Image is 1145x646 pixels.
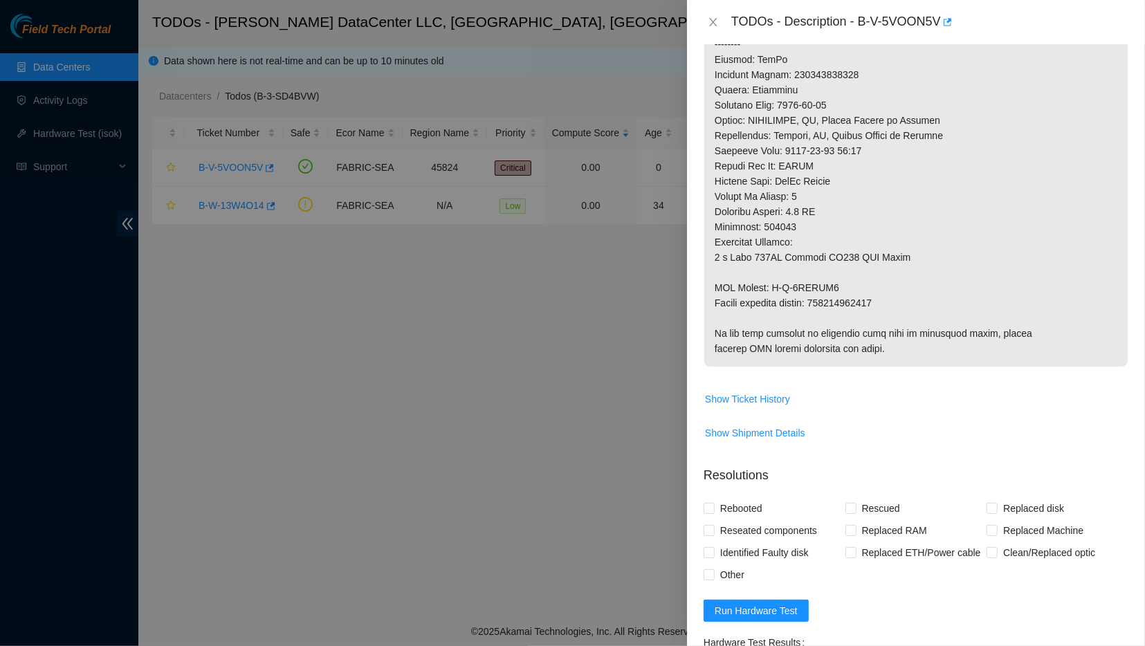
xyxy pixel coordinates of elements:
[715,497,768,519] span: Rebooted
[705,391,790,407] span: Show Ticket History
[731,11,1128,33] div: TODOs - Description - B-V-5VOON5V
[857,497,906,519] span: Rescued
[715,519,823,542] span: Reseated components
[704,422,806,444] button: Show Shipment Details
[715,542,814,564] span: Identified Faulty disk
[857,542,987,564] span: Replaced ETH/Power cable
[704,16,723,29] button: Close
[998,519,1089,542] span: Replaced Machine
[715,603,798,618] span: Run Hardware Test
[705,425,805,441] span: Show Shipment Details
[704,455,1128,485] p: Resolutions
[998,497,1070,519] span: Replaced disk
[704,388,791,410] button: Show Ticket History
[857,519,933,542] span: Replaced RAM
[715,564,750,586] span: Other
[704,600,809,622] button: Run Hardware Test
[708,17,719,28] span: close
[998,542,1101,564] span: Clean/Replaced optic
